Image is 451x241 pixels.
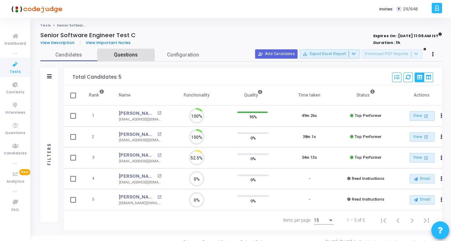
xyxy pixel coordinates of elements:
[379,6,394,12] label: Invites:
[81,105,112,127] td: 1
[81,189,112,210] td: 5
[40,32,136,39] h4: Senior Software Engineer Test C
[6,179,24,185] span: Analytics
[40,51,97,59] span: Candidates
[119,138,161,143] div: [EMAIL_ADDRESS][DOMAIN_NAME]
[338,85,394,105] th: Status
[81,85,112,105] th: Rank
[437,153,447,163] button: Actions
[415,73,433,82] div: View Options
[362,49,422,59] button: Download PDF Reports
[157,132,161,136] mat-icon: open_in_new
[40,40,75,45] span: View Description
[391,213,405,227] button: Previous page
[250,197,256,204] span: 0%
[405,213,419,227] button: Next page
[303,134,316,140] div: 38m 1s
[355,155,381,160] span: Top Performer
[167,51,199,59] span: Configuration
[249,113,257,121] span: 95%
[437,132,447,142] button: Actions
[5,110,25,116] span: Interviews
[157,153,161,157] mat-icon: open_in_new
[419,213,434,227] button: Last page
[394,85,450,105] th: Actions
[5,41,26,47] span: Dashboard
[119,180,161,185] div: [EMAIL_ADDRESS][DOMAIN_NAME]
[81,127,112,148] td: 2
[225,85,281,105] th: Quality
[302,155,317,161] div: 54m 13s
[11,207,19,213] span: FAQ
[410,153,435,163] a: View
[283,217,311,223] div: Items per page:
[119,159,161,164] div: [EMAIL_ADDRESS][DOMAIN_NAME]
[4,151,27,157] span: Candidates
[168,85,225,105] th: Functionality
[57,23,115,28] span: Senior Software Engineer Test C
[423,113,429,119] mat-icon: open_in_new
[302,113,317,119] div: 49m 26s
[298,91,320,99] div: Time taken
[410,195,435,205] button: Email
[86,40,131,45] span: View Important Notes
[119,201,161,206] div: [DOMAIN_NAME][EMAIL_ADDRESS][DOMAIN_NAME]
[352,197,384,202] span: Read Instructions
[373,31,442,39] strong: Expires On : [DATE] 11:06 AM IST
[157,174,161,178] mat-icon: open_in_new
[119,131,156,138] a: [PERSON_NAME]
[376,213,391,227] button: First page
[157,195,161,199] mat-icon: open_in_new
[40,23,442,28] nav: breadcrumb
[250,134,256,141] span: 0%
[303,51,308,56] mat-icon: save_alt
[81,168,112,190] td: 4
[119,91,131,99] div: Name
[423,155,429,161] mat-icon: open_in_new
[119,193,156,201] a: [PERSON_NAME]
[355,113,381,118] span: Top Performer
[119,152,156,159] a: [PERSON_NAME]
[9,2,62,16] img: logo
[72,74,121,80] div: Total Candidates: 5
[258,51,263,56] mat-icon: person_add_alt
[300,49,360,59] button: Export Excel Report
[250,155,256,162] span: 0%
[6,89,24,95] span: Contests
[347,217,365,223] div: 1 – 5 of 5
[119,173,156,180] a: [PERSON_NAME]
[309,197,310,203] div: -
[423,134,429,140] mat-icon: open_in_new
[314,218,319,223] span: 15
[396,6,401,12] span: T
[410,174,435,183] button: Email
[314,218,334,223] mat-select: Items per page:
[5,130,25,136] span: Questions
[437,111,447,121] button: Actions
[437,195,447,205] button: Actions
[40,23,51,28] a: Tests
[352,176,384,181] span: Read Instructions
[46,114,52,193] div: Filters
[119,117,161,122] div: [EMAIL_ADDRESS][DOMAIN_NAME]
[410,111,435,121] a: View
[40,40,80,45] a: View Description
[373,40,400,45] strong: Duration : 1h
[80,40,136,45] a: View Important Notes
[309,176,310,182] div: -
[437,174,447,184] button: Actions
[119,110,156,117] a: [PERSON_NAME]
[403,6,418,12] span: 29/648
[410,132,435,142] a: View
[10,69,21,75] span: Tests
[250,176,256,183] span: 0%
[255,49,298,59] button: Add Candidates
[19,169,30,175] span: New
[97,51,154,59] span: Questions
[355,134,381,139] span: Top Performer
[81,147,112,168] td: 3
[157,111,161,115] mat-icon: open_in_new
